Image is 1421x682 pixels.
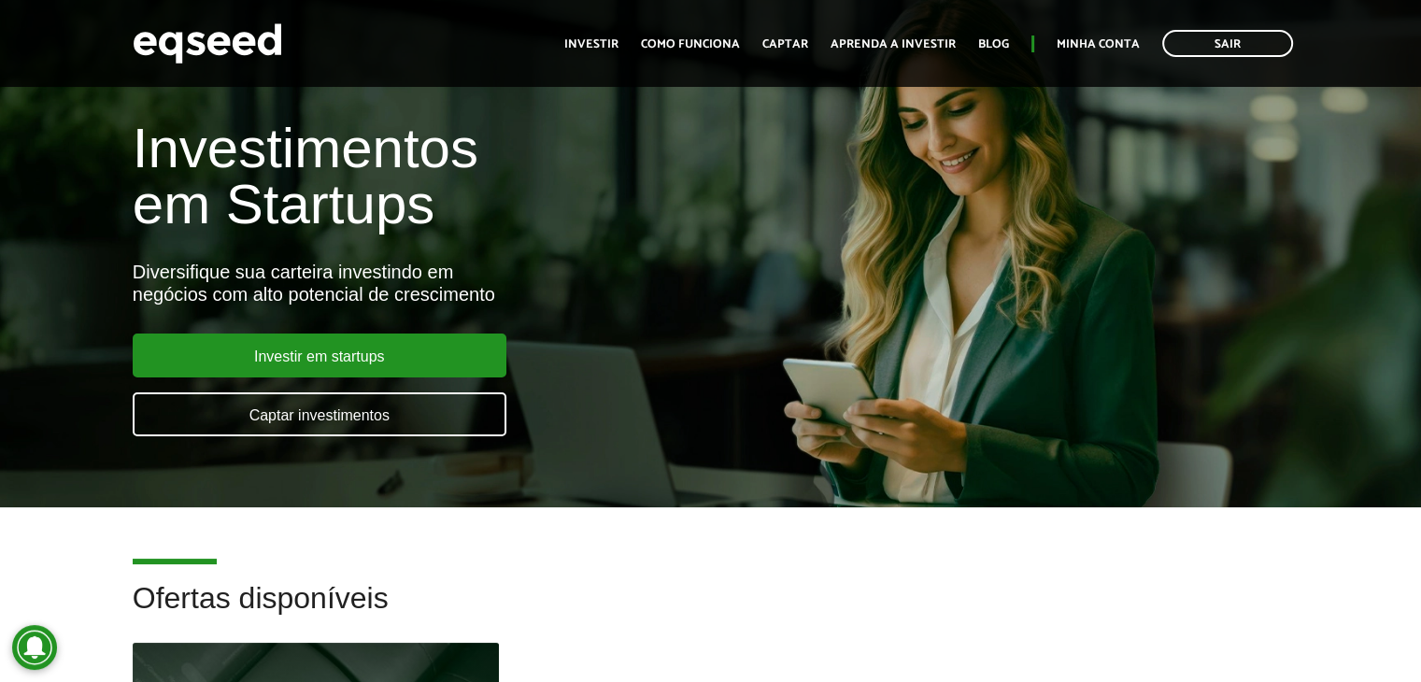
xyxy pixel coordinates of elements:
a: Minha conta [1057,38,1140,50]
a: Aprenda a investir [831,38,956,50]
a: Blog [978,38,1009,50]
h2: Ofertas disponíveis [133,582,1289,643]
img: EqSeed [133,19,282,68]
a: Sair [1162,30,1293,57]
a: Captar investimentos [133,392,506,436]
a: Investir em startups [133,334,506,377]
a: Captar [762,38,808,50]
a: Como funciona [641,38,740,50]
h1: Investimentos em Startups [133,121,816,233]
a: Investir [564,38,618,50]
div: Diversifique sua carteira investindo em negócios com alto potencial de crescimento [133,261,816,305]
